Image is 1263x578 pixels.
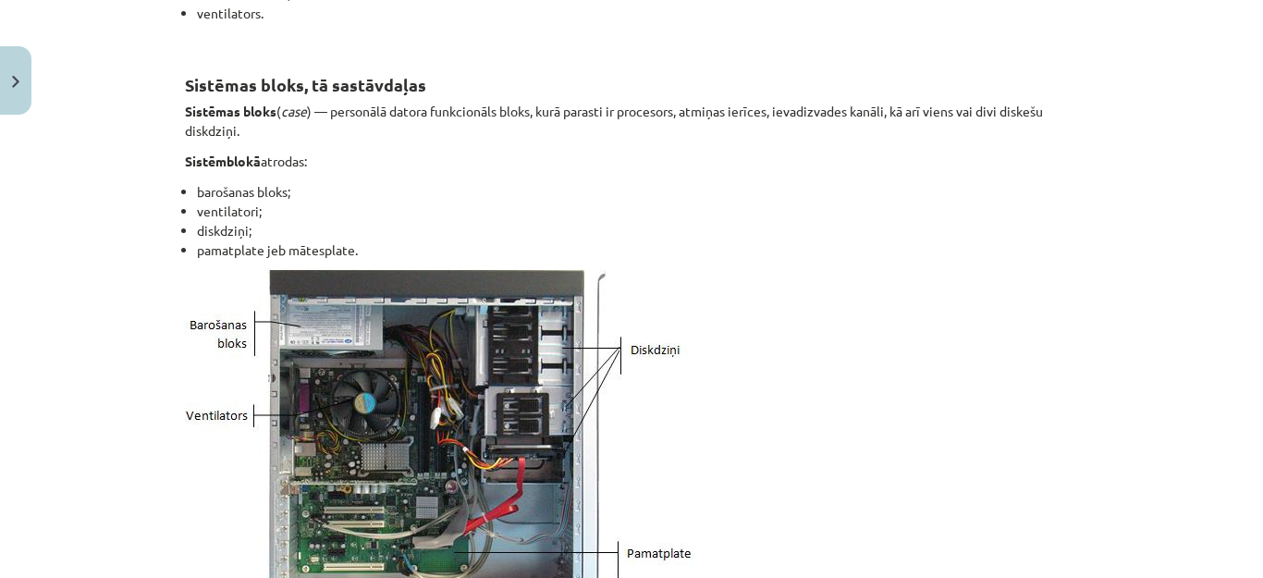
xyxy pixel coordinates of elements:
em: case [281,103,307,119]
strong: Sistēmas bloks, tā sastāvdaļas [185,74,426,95]
strong: Sistēmas bloks [185,103,276,119]
strong: Sistēmblokā [185,153,261,169]
li: ventilators. [197,4,1078,43]
li: barošanas bloks; [197,182,1078,202]
img: icon-close-lesson-0947bae3869378f0d4975bcd49f059093ad1ed9edebbc8119c70593378902aed.svg [12,76,19,88]
li: diskdziņi; [197,221,1078,240]
li: pamatplate jeb mātesplate. [197,240,1078,260]
li: ventilatori; [197,202,1078,221]
p: ( ) — personālā datora funkcionāls bloks, kurā parasti ir procesors, atmiņas ierīces, ievadizvade... [185,102,1078,141]
p: atrodas: [185,152,1078,171]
